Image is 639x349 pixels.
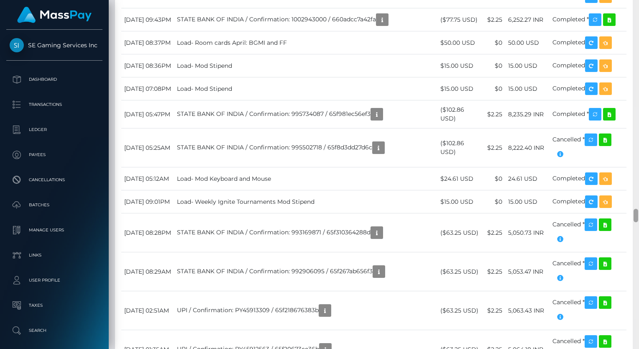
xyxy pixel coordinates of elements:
[505,77,550,100] td: 15.00 USD
[10,199,99,211] p: Batches
[10,274,99,287] p: User Profile
[437,190,483,213] td: $15.00 USD
[121,291,174,330] td: [DATE] 02:51AM
[437,8,483,31] td: ($77.75 USD)
[121,252,174,291] td: [DATE] 08:29AM
[505,54,550,77] td: 15.00 USD
[10,324,99,337] p: Search
[484,291,505,330] td: $2.25
[174,54,437,77] td: Load- Mod Stipend
[484,128,505,167] td: $2.25
[121,100,174,128] td: [DATE] 05:47PM
[484,213,505,252] td: $2.25
[10,174,99,186] p: Cancellations
[6,270,102,291] a: User Profile
[484,31,505,54] td: $0
[484,54,505,77] td: $0
[121,167,174,190] td: [DATE] 05:12AM
[437,167,483,190] td: $24.61 USD
[437,31,483,54] td: $50.00 USD
[505,128,550,167] td: 8,222.40 INR
[6,169,102,190] a: Cancellations
[121,8,174,31] td: [DATE] 09:43PM
[10,249,99,262] p: Links
[121,213,174,252] td: [DATE] 08:28PM
[6,41,102,49] span: SE Gaming Services Inc
[505,31,550,54] td: 50.00 USD
[550,31,626,54] td: Completed
[10,299,99,312] p: Taxes
[437,54,483,77] td: $15.00 USD
[484,77,505,100] td: $0
[6,69,102,90] a: Dashboard
[437,128,483,167] td: ($102.86 USD)
[505,190,550,213] td: 15.00 USD
[6,245,102,266] a: Links
[550,77,626,100] td: Completed
[10,98,99,111] p: Transactions
[437,213,483,252] td: ($63.25 USD)
[437,291,483,330] td: ($63.25 USD)
[550,8,626,31] td: Completed *
[6,295,102,316] a: Taxes
[121,54,174,77] td: [DATE] 08:36PM
[17,7,92,23] img: MassPay Logo
[505,213,550,252] td: 5,050.73 INR
[6,320,102,341] a: Search
[121,77,174,100] td: [DATE] 07:08PM
[6,195,102,216] a: Batches
[10,73,99,86] p: Dashboard
[550,128,626,167] td: Cancelled *
[505,8,550,31] td: 6,252.27 INR
[484,167,505,190] td: $0
[550,291,626,330] td: Cancelled *
[484,100,505,128] td: $2.25
[174,128,437,167] td: STATE BANK OF INDIA / Confirmation: 995502718 / 65f8d3dd27d6c
[174,291,437,330] td: UPI / Confirmation: PY45913309 / 65f218676383b
[550,167,626,190] td: Completed
[484,190,505,213] td: $0
[437,77,483,100] td: $15.00 USD
[505,291,550,330] td: 5,063.43 INR
[174,167,437,190] td: Load- Mod Keyboard and Mouse
[550,190,626,213] td: Completed
[550,252,626,291] td: Cancelled *
[550,100,626,128] td: Completed *
[10,149,99,161] p: Payees
[121,128,174,167] td: [DATE] 05:25AM
[6,220,102,241] a: Manage Users
[10,224,99,236] p: Manage Users
[437,252,483,291] td: ($63.25 USD)
[174,213,437,252] td: STATE BANK OF INDIA / Confirmation: 993169871 / 65f310364288d
[174,190,437,213] td: Load- Weekly Ignite Tournaments Mod Stipend
[484,252,505,291] td: $2.25
[6,119,102,140] a: Ledger
[505,100,550,128] td: 8,235.29 INR
[174,100,437,128] td: STATE BANK OF INDIA / Confirmation: 995734087 / 65f981ec56ef3
[10,38,24,52] img: SE Gaming Services Inc
[505,252,550,291] td: 5,053.47 INR
[174,31,437,54] td: Load- Room cards April: BGMI and FF
[174,252,437,291] td: STATE BANK OF INDIA / Confirmation: 992906095 / 65f267ab656f3
[10,123,99,136] p: Ledger
[174,77,437,100] td: Load- Mod Stipend
[6,94,102,115] a: Transactions
[484,8,505,31] td: $2.25
[550,213,626,252] td: Cancelled *
[174,8,437,31] td: STATE BANK OF INDIA / Confirmation: 1002943000 / 660adcc7a42fa
[550,54,626,77] td: Completed
[437,100,483,128] td: ($102.86 USD)
[121,190,174,213] td: [DATE] 09:01PM
[505,167,550,190] td: 24.61 USD
[6,144,102,165] a: Payees
[121,31,174,54] td: [DATE] 08:37PM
